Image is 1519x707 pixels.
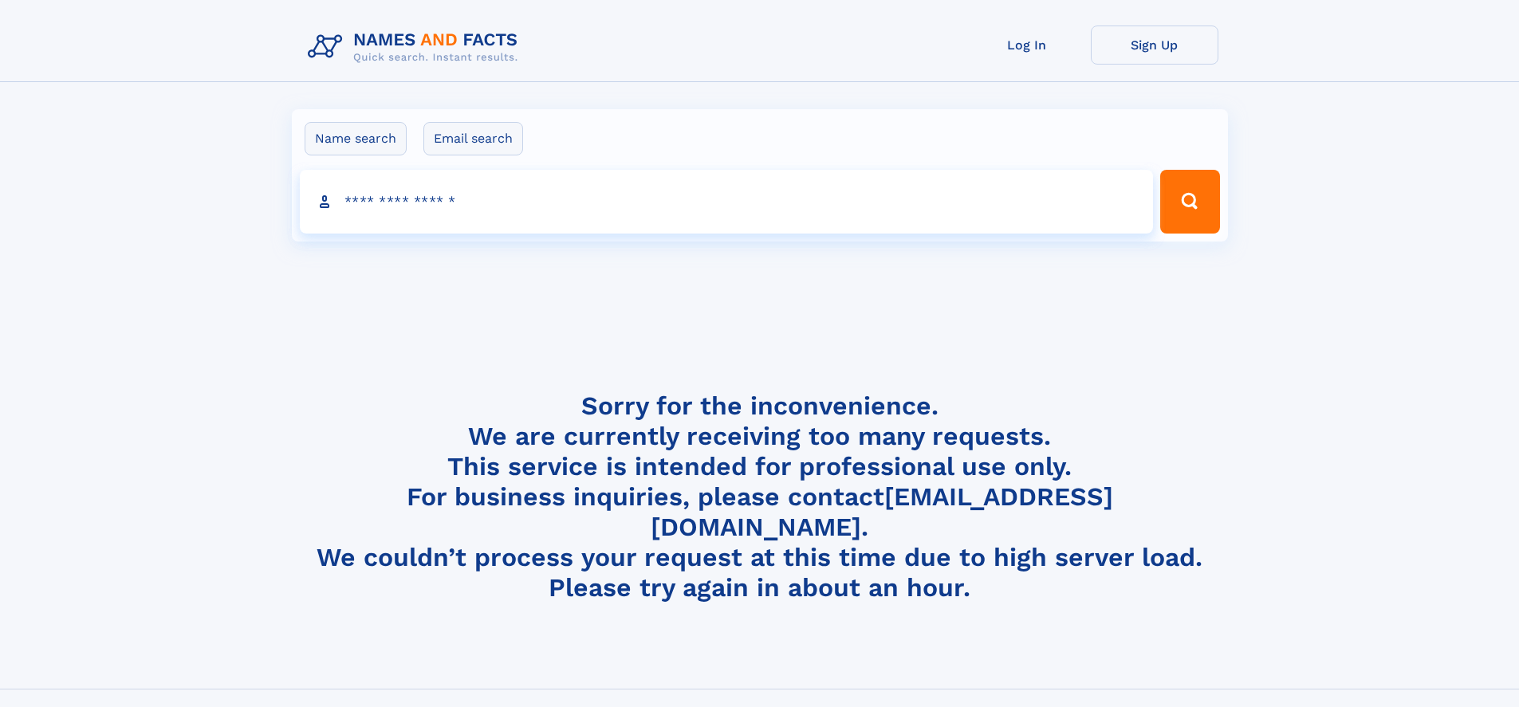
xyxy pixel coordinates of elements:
[1091,26,1218,65] a: Sign Up
[305,122,407,155] label: Name search
[1160,170,1219,234] button: Search Button
[423,122,523,155] label: Email search
[300,170,1154,234] input: search input
[651,481,1113,542] a: [EMAIL_ADDRESS][DOMAIN_NAME]
[301,26,531,69] img: Logo Names and Facts
[963,26,1091,65] a: Log In
[301,391,1218,603] h4: Sorry for the inconvenience. We are currently receiving too many requests. This service is intend...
